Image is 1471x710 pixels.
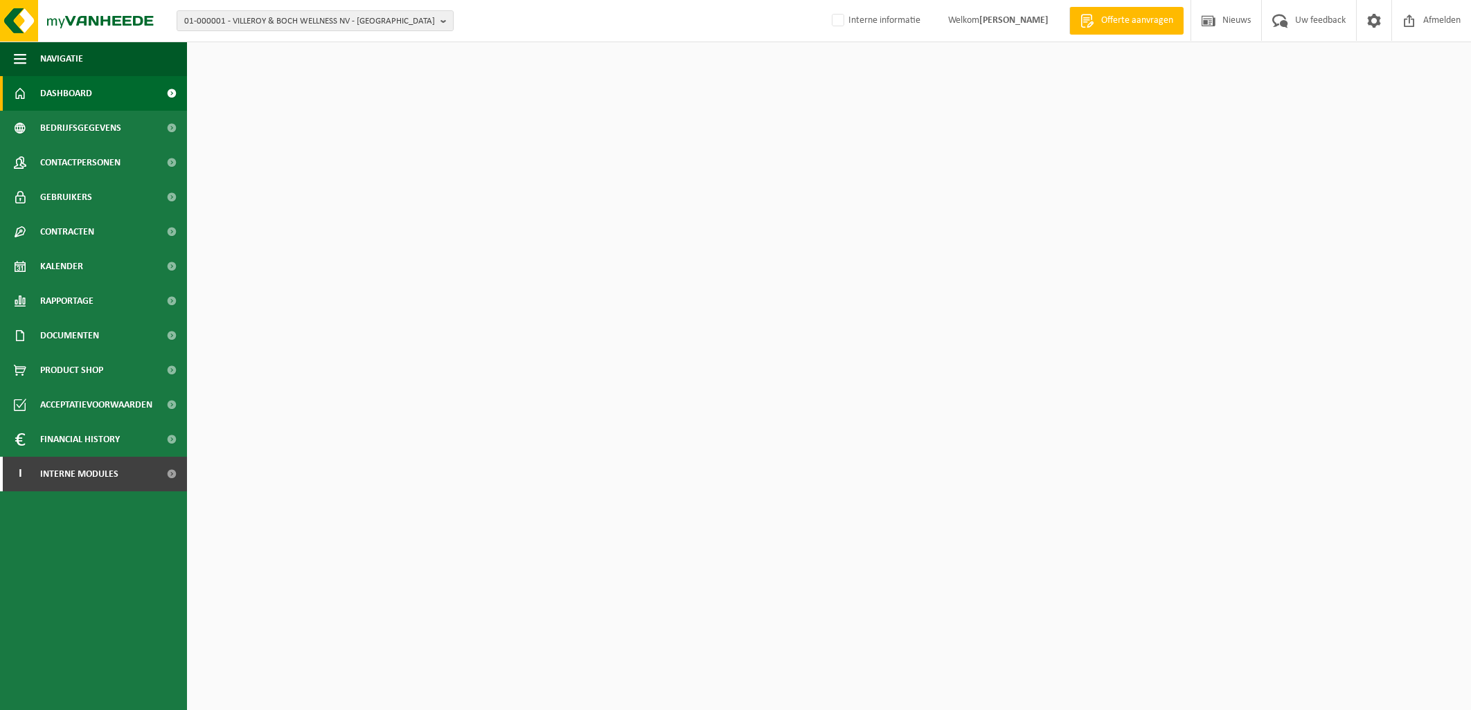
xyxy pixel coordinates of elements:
span: Financial History [40,422,120,457]
span: Documenten [40,318,99,353]
span: Navigatie [40,42,83,76]
button: 01-000001 - VILLEROY & BOCH WELLNESS NV - [GEOGRAPHIC_DATA] [177,10,454,31]
span: 01-000001 - VILLEROY & BOCH WELLNESS NV - [GEOGRAPHIC_DATA] [184,11,435,32]
span: Dashboard [40,76,92,111]
span: Acceptatievoorwaarden [40,388,152,422]
span: Kalender [40,249,83,284]
a: Offerte aanvragen [1069,7,1184,35]
span: Product Shop [40,353,103,388]
label: Interne informatie [829,10,920,31]
span: Interne modules [40,457,118,491]
span: Bedrijfsgegevens [40,111,121,145]
span: Contactpersonen [40,145,121,180]
span: Offerte aanvragen [1098,14,1177,28]
span: Contracten [40,215,94,249]
span: I [14,457,26,491]
strong: [PERSON_NAME] [979,15,1049,26]
span: Rapportage [40,284,93,318]
span: Gebruikers [40,180,92,215]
